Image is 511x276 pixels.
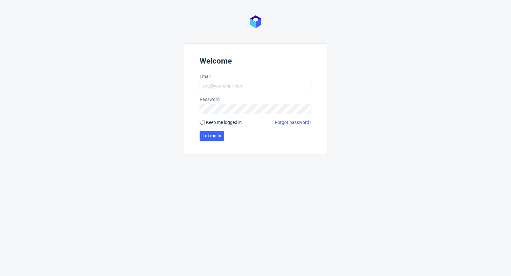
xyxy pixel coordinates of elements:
header: Welcome [200,57,311,68]
span: Let me in [202,134,221,138]
label: Password [200,96,311,103]
a: Forgot password? [275,119,311,126]
label: Email [200,73,311,80]
input: you@youremail.com [200,81,311,91]
button: Let me in [200,131,224,141]
span: Keep me logged in [206,119,242,126]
